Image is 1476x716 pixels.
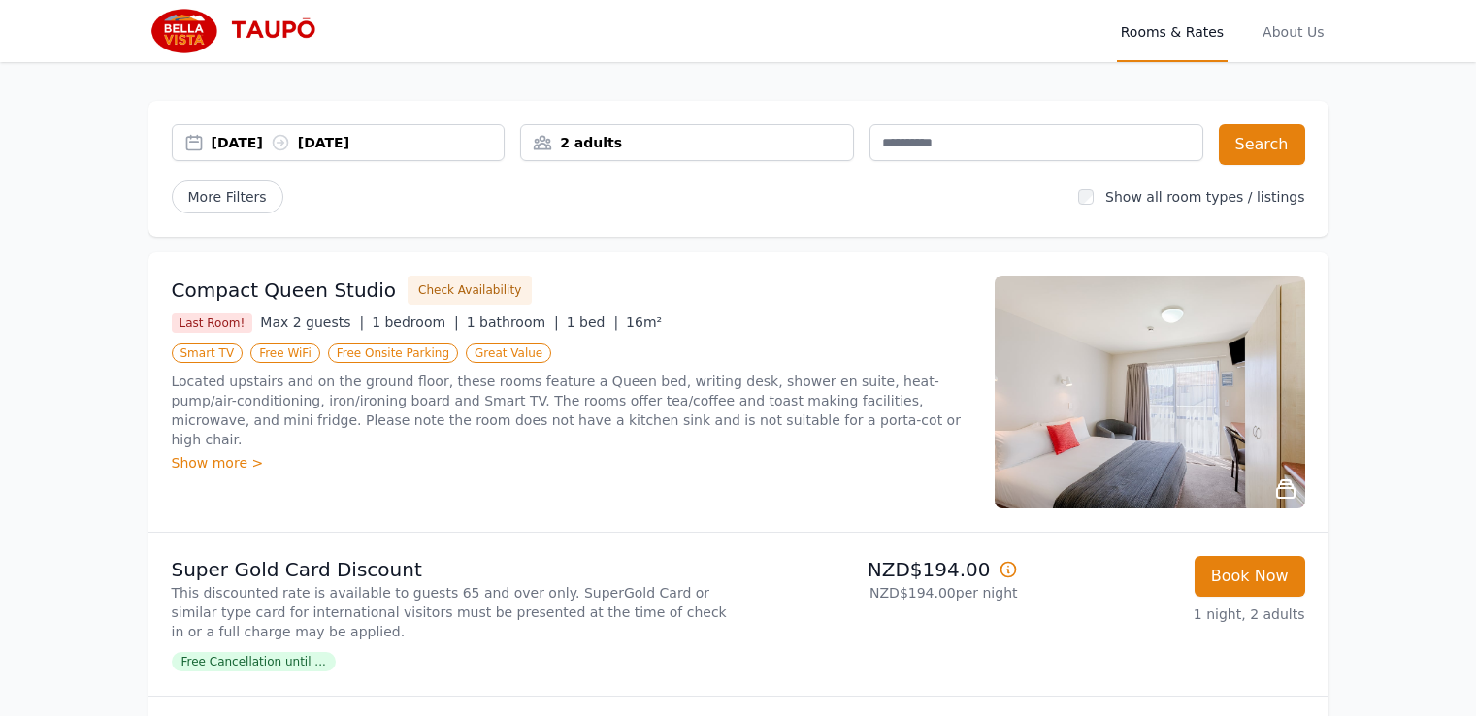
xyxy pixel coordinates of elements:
span: Max 2 guests | [260,314,364,330]
span: Free WiFi [250,343,320,363]
span: Last Room! [172,313,253,333]
span: 1 bathroom | [467,314,559,330]
button: Check Availability [408,276,532,305]
span: 1 bedroom | [372,314,459,330]
p: NZD$194.00 [746,556,1018,583]
div: [DATE] [DATE] [212,133,505,152]
img: Bella Vista Taupo [148,8,336,54]
p: Located upstairs and on the ground floor, these rooms feature a Queen bed, writing desk, shower e... [172,372,971,449]
h3: Compact Queen Studio [172,277,397,304]
span: Great Value [466,343,551,363]
span: More Filters [172,180,283,213]
span: Free Onsite Parking [328,343,458,363]
div: Show more > [172,453,971,472]
label: Show all room types / listings [1105,189,1304,205]
span: 16m² [626,314,662,330]
p: Super Gold Card Discount [172,556,731,583]
button: Book Now [1195,556,1305,597]
p: NZD$194.00 per night [746,583,1018,602]
p: This discounted rate is available to guests 65 and over only. SuperGold Card or similar type card... [172,583,731,641]
span: Smart TV [172,343,244,363]
div: 2 adults [521,133,853,152]
span: Free Cancellation until ... [172,652,336,671]
button: Search [1219,124,1305,165]
span: 1 bed | [567,314,618,330]
p: 1 night, 2 adults [1033,604,1305,624]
